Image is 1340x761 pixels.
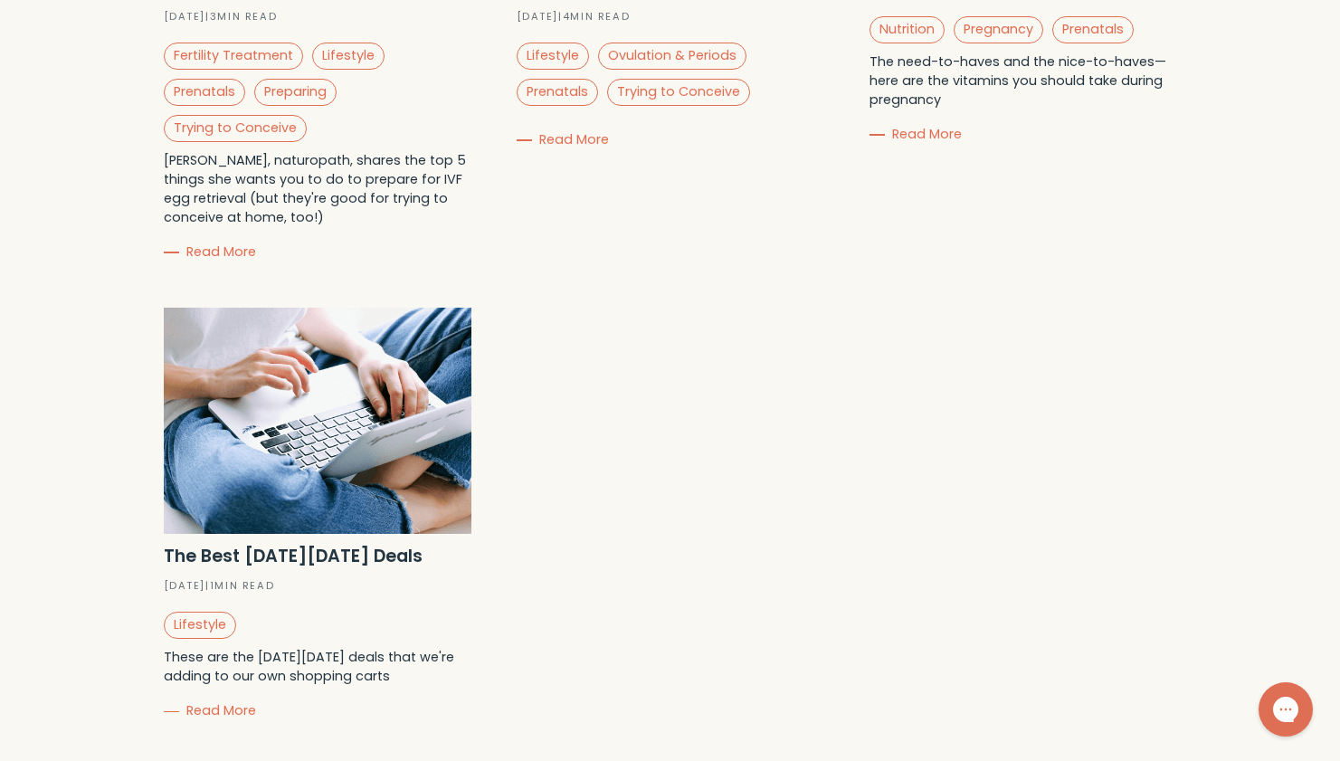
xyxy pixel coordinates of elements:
div: [DATE] | 1 min read [164,578,471,594]
a: Prenatals [1052,16,1134,43]
span: Read More [539,130,609,148]
span: Read More [186,701,256,719]
a: Nutrition [870,16,945,43]
div: [DATE] | 4 min read [517,9,824,24]
strong: The Best [DATE][DATE] Deals [164,544,423,568]
a: Trying to Conceive [607,79,750,106]
a: Lifestyle [517,43,589,70]
a: Read More [164,243,257,261]
a: Trying to Conceive [164,115,307,142]
iframe: Gorgias live chat messenger [1250,676,1322,743]
div: [DATE] | 3 min read [164,9,471,24]
a: Ovulation & Periods [598,43,746,70]
a: Fertility Treatment [164,43,303,70]
span: Read More [892,125,962,143]
a: Read More [164,701,257,719]
a: Read More [870,125,963,143]
a: Prenatals [517,79,598,106]
a: Lifestyle [164,612,236,639]
a: Preparing [254,79,337,106]
p: The need-to-haves and the nice-to-haves—here are the vitamins you should take during pregnancy [870,52,1177,109]
a: Pregnancy [954,16,1043,43]
p: [PERSON_NAME], naturopath, shares the top 5 things she wants you to do to prepare for IVF egg ret... [164,151,471,227]
a: Read More [517,130,610,148]
a: Lifestyle [312,43,385,70]
p: These are the [DATE][DATE] deals that we're adding to our own shopping carts [164,648,471,686]
span: Read More [186,243,256,261]
a: Prenatals [164,79,245,106]
img: Shop the best Black Friday deals [164,308,471,534]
